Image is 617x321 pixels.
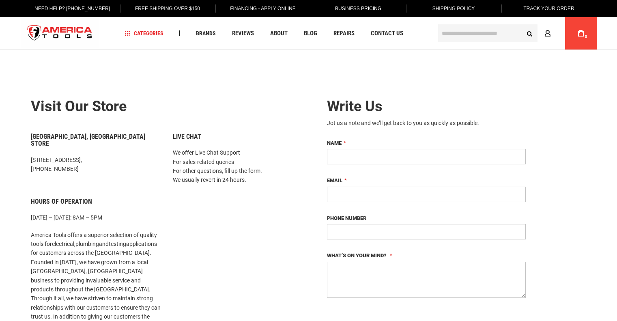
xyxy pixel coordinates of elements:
a: Contact Us [367,28,407,39]
span: Contact Us [371,30,403,37]
a: plumbing [75,241,99,247]
span: 0 [585,34,587,39]
span: Blog [304,30,317,37]
span: What’s on your mind? [327,252,387,259]
p: [STREET_ADDRESS], [PHONE_NUMBER] [31,155,161,174]
span: Email [327,177,342,183]
a: Reviews [228,28,258,39]
a: testing [109,241,126,247]
span: Brands [196,30,216,36]
a: 0 [573,17,589,50]
span: Repairs [333,30,355,37]
h6: [GEOGRAPHIC_DATA], [GEOGRAPHIC_DATA] Store [31,133,161,147]
span: Categories [125,30,163,36]
span: Reviews [232,30,254,37]
p: [DATE] – [DATE]: 8AM – 5PM [31,213,161,222]
div: Jot us a note and we’ll get back to you as quickly as possible. [327,119,526,127]
a: Repairs [330,28,358,39]
span: Write Us [327,98,383,115]
p: We offer Live Chat Support For sales-related queries For other questions, fill up the form. We us... [173,148,303,185]
span: Phone Number [327,215,366,221]
span: Name [327,140,342,146]
a: electrical [52,241,74,247]
a: Categories [121,28,167,39]
button: Search [522,26,537,41]
span: About [270,30,288,37]
span: Shipping Policy [432,6,475,11]
img: America Tools [21,18,99,49]
a: store logo [21,18,99,49]
h2: Visit our store [31,99,303,115]
h6: Hours of Operation [31,198,161,205]
a: Blog [300,28,321,39]
h6: Live Chat [173,133,303,140]
a: About [267,28,291,39]
a: Brands [192,28,219,39]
